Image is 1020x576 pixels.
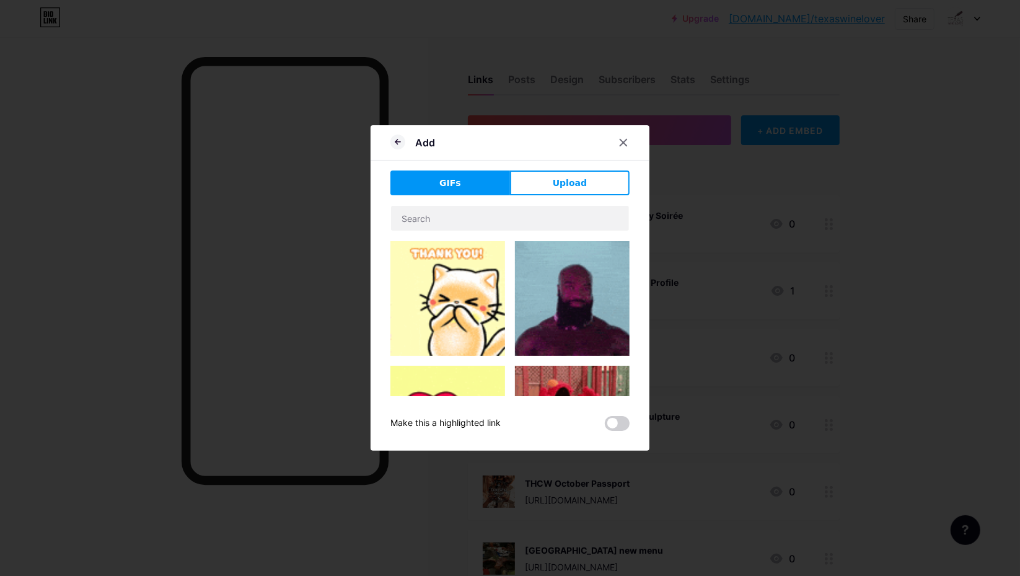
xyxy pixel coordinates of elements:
img: Gihpy [390,241,505,356]
input: Search [391,206,629,231]
img: Gihpy [515,241,630,356]
img: Gihpy [390,366,505,481]
span: Upload [553,177,587,190]
div: Add [415,135,435,150]
button: GIFs [390,171,510,195]
img: Gihpy [515,366,630,453]
span: GIFs [439,177,461,190]
div: Make this a highlighted link [390,416,501,431]
button: Upload [510,171,630,195]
